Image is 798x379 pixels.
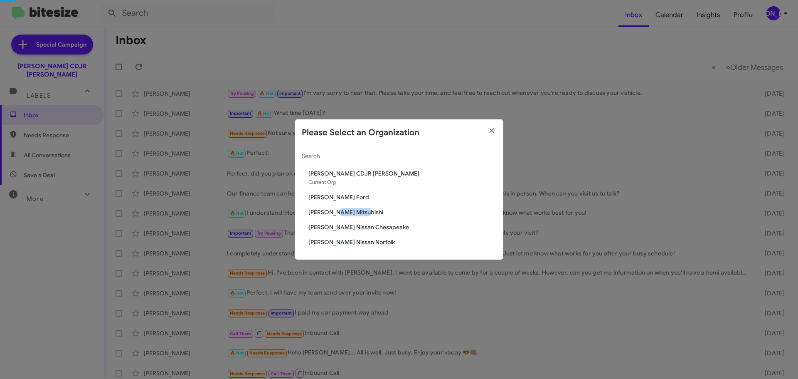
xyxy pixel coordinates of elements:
[308,208,496,216] span: [PERSON_NAME] Mitsubishi
[302,126,419,139] h2: Please Select an Organization
[308,179,336,185] span: Current Org
[308,223,496,231] span: [PERSON_NAME] Nissan Chesapeake
[308,238,496,246] span: [PERSON_NAME] Nissan Norfolk
[308,193,496,201] span: [PERSON_NAME] Ford
[308,169,496,178] span: [PERSON_NAME] CDJR [PERSON_NAME]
